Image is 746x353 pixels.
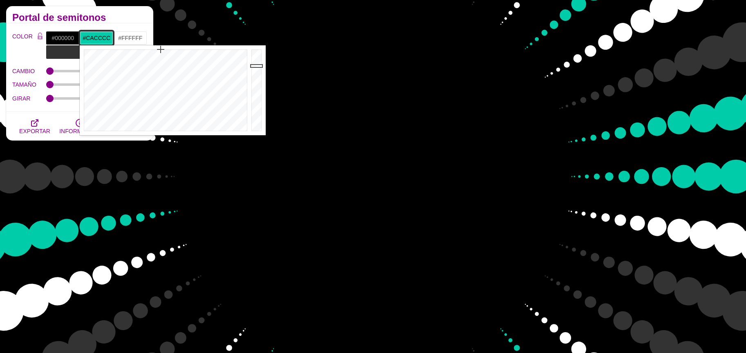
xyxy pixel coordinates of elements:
font: TAMAÑO [12,81,36,88]
font: Portal de semitonos [12,12,106,23]
button: Bloqueo de color [34,31,46,42]
font: INFORMACIÓN [59,128,100,134]
button: INFORMACIÓN [57,112,102,141]
font: GIRAR [12,95,30,102]
font: EXPORTAR [19,128,50,134]
font: CAMBIO [12,68,35,74]
font: COLOR [12,33,33,40]
button: EXPORTAR [12,112,57,141]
